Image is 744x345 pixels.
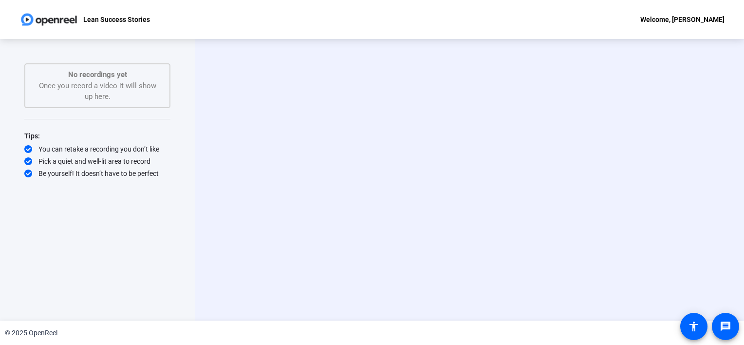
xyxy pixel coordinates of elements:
[720,321,731,332] mat-icon: message
[24,144,170,154] div: You can retake a recording you don’t like
[24,156,170,166] div: Pick a quiet and well-lit area to record
[35,69,160,80] p: No recordings yet
[688,321,700,332] mat-icon: accessibility
[19,10,78,29] img: OpenReel logo
[24,130,170,142] div: Tips:
[35,69,160,102] div: Once you record a video it will show up here.
[24,169,170,178] div: Be yourself! It doesn’t have to be perfect
[5,328,57,338] div: © 2025 OpenReel
[640,14,725,25] div: Welcome, [PERSON_NAME]
[83,14,150,25] p: Lean Success Stories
